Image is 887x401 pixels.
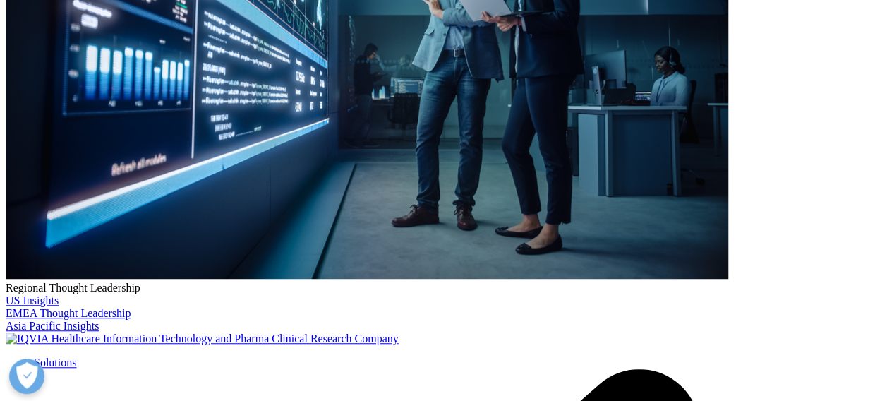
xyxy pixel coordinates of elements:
img: IQVIA Healthcare Information Technology and Pharma Clinical Research Company [6,333,399,345]
a: EMEA Thought Leadership [6,307,131,319]
button: Abrir preferencias [9,359,44,394]
a: Asia Pacific Insights [6,320,99,332]
a: Solutions [34,357,76,369]
div: Regional Thought Leadership [6,282,881,294]
a: US Insights [6,294,59,306]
